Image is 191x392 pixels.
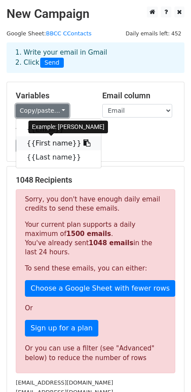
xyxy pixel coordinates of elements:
[89,239,133,247] strong: 1048 emails
[9,48,182,68] div: 1. Write your email in Gmail 2. Click
[25,320,98,336] a: Sign up for a plan
[25,304,166,313] p: Or
[40,58,64,68] span: Send
[25,264,166,273] p: To send these emails, you can either:
[122,30,184,37] a: Daily emails left: 452
[46,30,91,37] a: BBCC CContacts
[147,350,191,392] iframe: Chat Widget
[16,379,113,386] small: [EMAIL_ADDRESS][DOMAIN_NAME]
[28,121,108,133] div: Example: [PERSON_NAME]
[16,150,101,164] a: {{Last name}}
[7,30,91,37] small: Google Sheet:
[7,7,184,21] h2: New Campaign
[16,122,101,136] a: {{Email}}
[122,29,184,38] span: Daily emails left: 452
[16,175,175,185] h5: 1048 Recipients
[16,104,69,118] a: Copy/paste...
[66,230,111,238] strong: 1500 emails
[16,136,101,150] a: {{First name}}
[16,91,89,101] h5: Variables
[25,343,166,363] div: Or you can use a filter (see "Advanced" below) to reduce the number of rows
[25,220,166,257] p: Your current plan supports a daily maximum of . You've already sent in the last 24 hours.
[25,280,175,297] a: Choose a Google Sheet with fewer rows
[25,195,166,213] p: Sorry, you don't have enough daily email credits to send these emails.
[102,91,176,101] h5: Email column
